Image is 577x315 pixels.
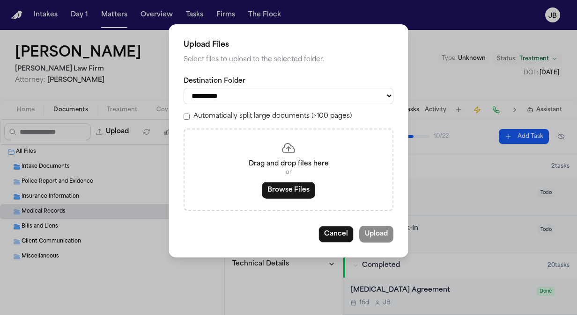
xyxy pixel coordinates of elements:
[318,226,354,243] button: Cancel
[262,182,315,199] button: Browse Files
[193,112,352,121] label: Automatically split large documents (>100 pages)
[196,169,381,176] p: or
[359,226,393,243] button: Upload
[196,159,381,169] p: Drag and drop files here
[184,39,393,50] h2: Upload Files
[184,77,393,86] label: Destination Folder
[184,54,393,65] p: Select files to upload to the selected folder.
